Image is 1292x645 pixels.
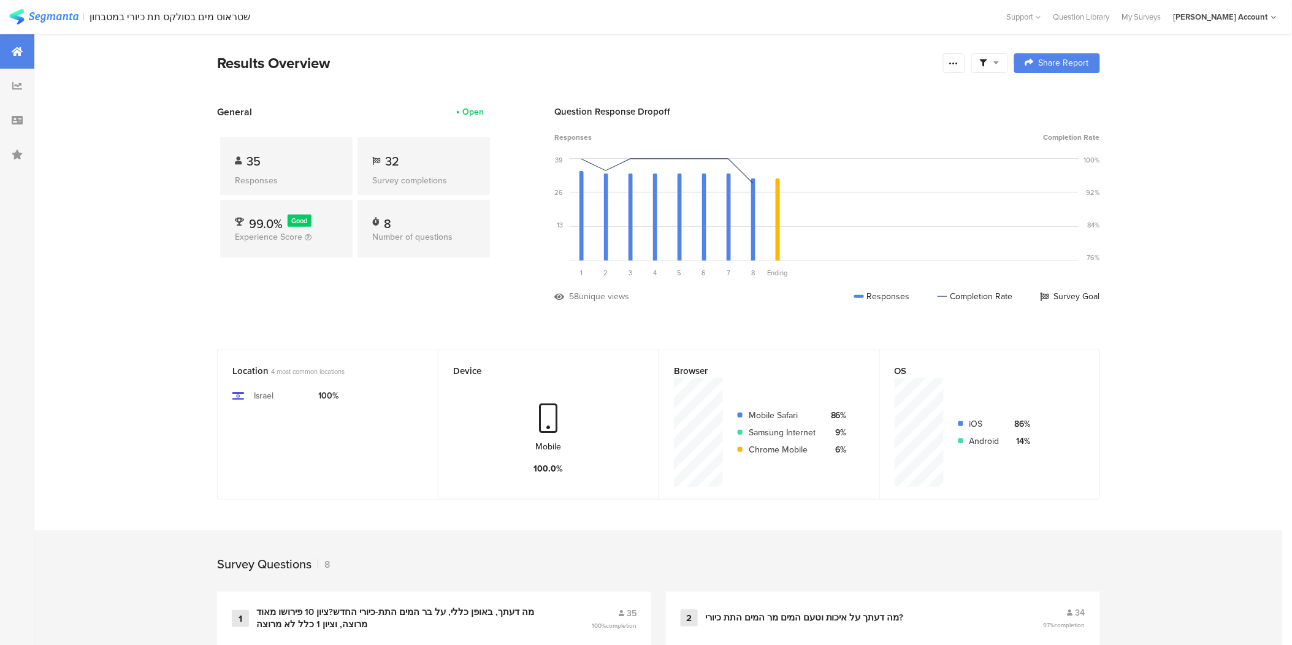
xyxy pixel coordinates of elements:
[254,389,274,402] div: Israel
[674,364,844,378] div: Browser
[319,389,339,402] div: 100%
[1076,606,1085,619] span: 34
[557,220,563,230] div: 13
[627,607,636,620] span: 35
[217,105,252,119] span: General
[1044,620,1085,630] span: 97%
[462,105,484,118] div: Open
[604,268,608,278] span: 2
[629,268,632,278] span: 3
[384,215,391,227] div: 8
[825,443,847,456] div: 6%
[1009,435,1031,448] div: 14%
[1055,620,1085,630] span: completion
[554,132,592,143] span: Responses
[536,440,562,453] div: Mobile
[569,290,579,303] div: 58
[1116,11,1168,23] a: My Surveys
[235,174,338,187] div: Responses
[90,11,251,23] div: שטראוס מים בסולקס תת כיורי במטבחון
[249,215,283,233] span: 99.0%
[292,216,308,226] span: Good
[592,621,636,630] span: 100%
[705,612,904,624] div: מה דעתך על איכות וטעם המים מר המים התת כיורי?
[555,155,563,165] div: 39
[1047,11,1116,23] a: Question Library
[271,367,345,376] span: 4 most common locations
[453,364,624,378] div: Device
[1088,220,1100,230] div: 84%
[235,231,302,243] span: Experience Score
[1044,132,1100,143] span: Completion Rate
[232,364,403,378] div: Location
[318,557,330,571] div: 8
[702,268,706,278] span: 6
[372,231,453,243] span: Number of questions
[385,152,399,170] span: 32
[749,443,816,456] div: Chrome Mobile
[825,426,847,439] div: 9%
[9,9,78,25] img: segmanta logo
[217,555,312,573] div: Survey Questions
[678,268,682,278] span: 5
[372,174,475,187] div: Survey completions
[727,268,730,278] span: 7
[1174,11,1268,23] div: [PERSON_NAME] Account
[256,606,562,630] div: מה דעתך, באופן כללי, על בר המים התת-כיורי החדש?ציון 10 פירושו מאוד מרוצה, וציון 1 כלל לא מרוצה
[765,268,790,278] div: Ending
[681,609,698,627] div: 2
[969,435,1000,448] div: Android
[749,409,816,422] div: Mobile Safari
[1084,155,1100,165] div: 100%
[1087,253,1100,262] div: 76%
[1007,7,1041,26] div: Support
[534,462,564,475] div: 100.0%
[554,105,1100,118] div: Question Response Dropoff
[1087,188,1100,197] div: 92%
[1041,290,1100,303] div: Survey Goal
[232,610,249,627] div: 1
[606,621,636,630] span: completion
[579,290,629,303] div: unique views
[217,52,937,74] div: Results Overview
[1009,418,1031,430] div: 86%
[938,290,1013,303] div: Completion Rate
[895,364,1065,378] div: OS
[247,152,261,170] span: 35
[580,268,583,278] span: 1
[854,290,910,303] div: Responses
[554,188,563,197] div: 26
[1039,59,1089,67] span: Share Report
[83,10,85,24] div: |
[749,426,816,439] div: Samsung Internet
[751,268,755,278] span: 8
[653,268,657,278] span: 4
[969,418,1000,430] div: iOS
[825,409,847,422] div: 86%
